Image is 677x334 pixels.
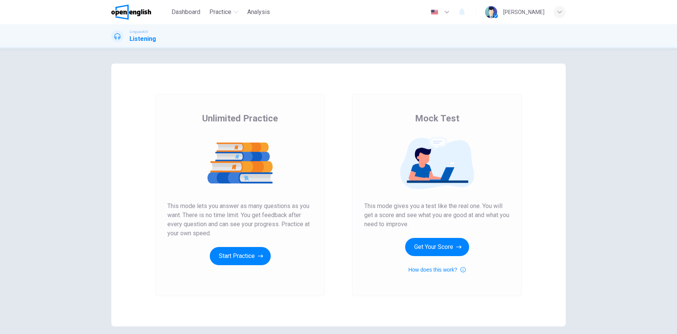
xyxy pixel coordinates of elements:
button: Practice [206,5,241,19]
span: Unlimited Practice [202,112,278,124]
h1: Listening [129,34,156,43]
span: Practice [209,8,231,17]
button: How does this work? [408,265,465,274]
span: Mock Test [415,112,459,124]
button: Start Practice [210,247,271,265]
span: Linguaskill [129,29,148,34]
img: OpenEnglish logo [111,5,151,20]
img: en [430,9,439,15]
span: Dashboard [172,8,200,17]
span: This mode gives you a test like the real one. You will get a score and see what you are good at a... [364,202,510,229]
button: Analysis [244,5,273,19]
span: Analysis [247,8,270,17]
span: This mode lets you answer as many questions as you want. There is no time limit. You get feedback... [167,202,313,238]
button: Get Your Score [405,238,469,256]
button: Dashboard [168,5,203,19]
img: Profile picture [485,6,497,18]
div: [PERSON_NAME] [503,8,544,17]
a: OpenEnglish logo [111,5,168,20]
